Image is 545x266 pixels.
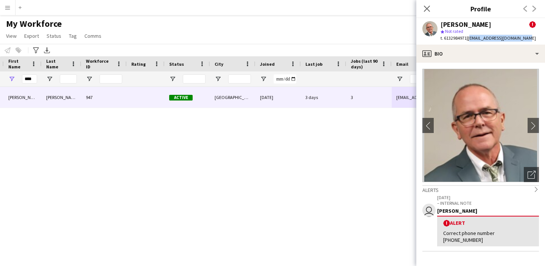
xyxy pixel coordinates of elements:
span: Active [169,95,193,101]
input: Last Name Filter Input [60,74,77,84]
span: Joined [260,61,275,67]
div: [EMAIL_ADDRESS][DOMAIN_NAME] [392,87,543,108]
span: First Name [8,58,28,70]
div: [DATE] [255,87,301,108]
a: Status [44,31,64,41]
p: [DATE] [437,195,539,200]
div: Correct phone number [PHONE_NUMBER] [443,230,533,243]
span: Workforce ID [86,58,113,70]
button: Open Filter Menu [8,76,15,82]
button: Open Filter Menu [215,76,221,82]
a: Comms [81,31,104,41]
span: Status [47,32,61,39]
span: t. 6132984971 [441,35,467,41]
a: View [3,31,20,41]
span: Comms [84,32,101,39]
span: My Workforce [6,18,62,29]
span: Last job [305,61,322,67]
span: | [EMAIL_ADDRESS][DOMAIN_NAME] [467,35,536,41]
a: Export [21,31,42,41]
span: ! [529,21,536,28]
h3: Profile [416,4,545,14]
button: Open Filter Menu [169,76,176,82]
button: Open Filter Menu [46,76,53,82]
span: Tag [69,32,77,39]
input: First Name Filter Input [22,74,37,84]
app-action-btn: Export XLSX [42,46,51,55]
div: Open photos pop-in [524,167,539,182]
button: Open Filter Menu [260,76,267,82]
app-action-btn: Advanced filters [31,46,40,55]
span: Status [169,61,184,67]
div: 947 [81,87,127,108]
div: 3 days [301,87,346,108]
div: Alerts [422,185,539,193]
input: City Filter Input [228,74,251,84]
span: Not rated [445,28,463,34]
div: [PERSON_NAME] [42,87,81,108]
div: [PERSON_NAME] [4,87,42,108]
span: Email [396,61,408,67]
div: [GEOGRAPHIC_DATA] [210,87,255,108]
div: 3 [346,87,392,108]
span: Export [24,32,39,39]
input: Workforce ID Filter Input [100,74,122,84]
img: Crew avatar or photo [422,69,539,182]
span: View [6,32,17,39]
span: City [215,61,223,67]
span: Jobs (last 90 days) [351,58,378,70]
span: ! [443,220,450,227]
input: Email Filter Input [410,74,539,84]
a: Tag [66,31,80,41]
p: – INTERNAL NOTE [437,200,539,206]
span: Rating [131,61,146,67]
button: Open Filter Menu [396,76,403,82]
span: Last Name [46,58,68,70]
input: Status Filter Input [183,74,206,84]
div: [PERSON_NAME] [441,21,491,28]
div: Bio [416,45,545,63]
div: Alert [443,220,533,227]
button: Open Filter Menu [86,76,93,82]
div: [PERSON_NAME] [437,207,539,214]
input: Joined Filter Input [274,74,296,84]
